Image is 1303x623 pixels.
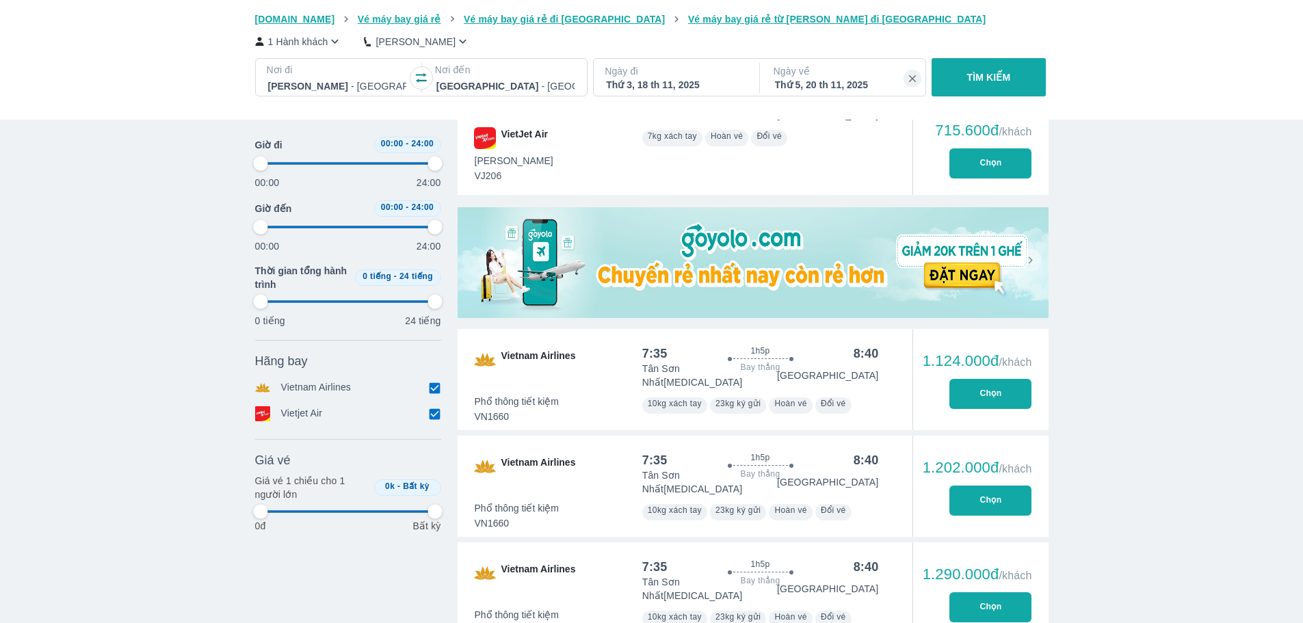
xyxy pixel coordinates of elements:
p: Tân Sơn Nhất [MEDICAL_DATA] [642,468,777,496]
button: Chọn [949,592,1031,622]
p: Tân Sơn Nhất [MEDICAL_DATA] [642,362,777,389]
span: 23kg ký gửi [715,399,761,408]
span: Đổi vé [821,612,846,622]
p: Bất kỳ [412,519,440,533]
span: 1h5p [750,345,769,356]
span: Hoàn vé [711,131,743,141]
span: - [406,202,408,212]
span: 10kg xách tay [648,399,702,408]
img: VJ [474,127,496,149]
span: VietJet Air [501,127,548,149]
span: 1h5p [750,452,769,463]
span: Vé máy bay giá rẻ [358,14,441,25]
div: 715.600đ [935,122,1031,139]
span: 10kg xách tay [648,612,702,622]
p: 1 Hành khách [268,35,328,49]
div: 7:35 [642,452,668,468]
p: 0đ [255,519,266,533]
span: [PERSON_NAME] [475,154,553,168]
span: Đổi vé [821,399,846,408]
img: VN [474,455,496,477]
p: 00:00 [255,239,280,253]
span: Bất kỳ [403,481,430,491]
p: Vietnam Airlines [281,380,352,395]
span: [DOMAIN_NAME] [255,14,335,25]
span: 24:00 [411,202,434,212]
div: 1.290.000đ [923,566,1032,583]
p: Giá vé 1 chiều cho 1 người lớn [255,474,369,501]
span: Hoàn vé [774,612,807,622]
p: Ngày về [774,64,914,78]
img: media-0 [458,207,1049,318]
span: VJ206 [475,169,553,183]
span: /khách [999,126,1031,137]
span: Vietnam Airlines [501,562,576,584]
p: TÌM KIẾM [967,70,1011,84]
span: 00:00 [381,139,404,148]
span: - [394,271,397,281]
span: Hoàn vé [774,399,807,408]
span: Giá vé [255,452,291,468]
span: VN1660 [475,410,560,423]
div: 8:40 [854,452,879,468]
p: 24 tiếng [405,314,440,328]
span: Hãng bay [255,353,308,369]
span: Vietnam Airlines [501,349,576,371]
div: 7:35 [642,345,668,362]
div: Thứ 3, 18 th 11, 2025 [606,78,744,92]
div: 8:40 [854,559,879,575]
div: 7:35 [642,559,668,575]
span: Thời gian tổng hành trình [255,264,350,291]
p: [GEOGRAPHIC_DATA] [777,582,878,596]
span: 1h5p [750,559,769,570]
span: Đổi vé [756,131,782,141]
span: Vietnam Airlines [501,455,576,477]
span: Phổ thông tiết kiệm [475,395,560,408]
span: VN1660 [475,516,560,530]
span: Vé máy bay giá rẻ đi [GEOGRAPHIC_DATA] [464,14,665,25]
p: [GEOGRAPHIC_DATA] [777,475,878,489]
span: 23kg ký gửi [715,612,761,622]
p: Nơi đến [435,63,576,77]
span: - [406,139,408,148]
p: [PERSON_NAME] [376,35,456,49]
img: VN [474,562,496,584]
p: 00:00 [255,176,280,189]
p: 24:00 [417,176,441,189]
button: Chọn [949,148,1031,178]
div: Thứ 5, 20 th 11, 2025 [775,78,913,92]
button: Chọn [949,379,1031,409]
p: Vietjet Air [281,406,323,421]
p: Ngày đi [605,64,746,78]
p: 0 tiếng [255,314,285,328]
span: 23kg ký gửi [715,505,761,515]
span: Giờ đến [255,202,292,215]
p: Nơi đi [267,63,408,77]
button: Next [1019,249,1042,271]
span: Đổi vé [821,505,846,515]
span: - [397,481,400,491]
button: Chọn [949,486,1031,516]
span: Phổ thông tiết kiệm [475,501,560,515]
p: Tân Sơn Nhất [MEDICAL_DATA] [642,575,777,602]
p: [GEOGRAPHIC_DATA] [777,369,878,382]
span: 0k [385,481,395,491]
span: /khách [999,356,1031,368]
span: Vé máy bay giá rẻ từ [PERSON_NAME] đi [GEOGRAPHIC_DATA] [688,14,986,25]
p: 24:00 [417,239,441,253]
span: Phổ thông tiết kiệm [475,608,560,622]
span: /khách [999,463,1031,475]
span: 7kg xách tay [648,131,697,141]
div: 1.202.000đ [923,460,1032,476]
img: VN [474,349,496,371]
span: 10kg xách tay [648,505,702,515]
button: [PERSON_NAME] [364,34,470,49]
span: 00:00 [381,202,404,212]
button: TÌM KIẾM [932,58,1046,96]
button: 1 Hành khách [255,34,343,49]
div: 8:40 [854,345,879,362]
span: /khách [999,570,1031,581]
div: 1.124.000đ [923,353,1032,369]
span: 24 tiếng [399,271,433,281]
span: 24:00 [411,139,434,148]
